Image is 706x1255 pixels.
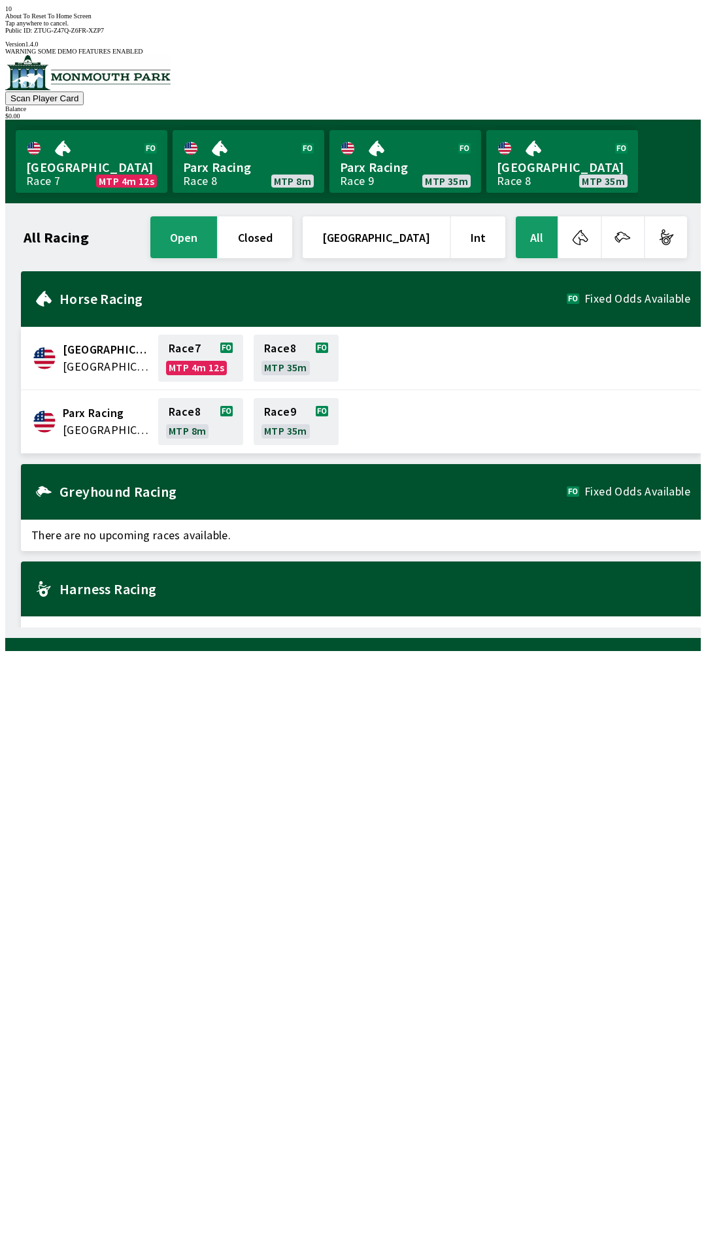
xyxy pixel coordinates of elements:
span: Monmouth Park [63,341,150,358]
div: Tap anywhere to cancel. [5,20,701,27]
span: Race 8 [169,407,201,417]
img: venue logo [5,55,171,90]
button: Int [451,216,505,258]
span: MTP 8m [169,426,206,436]
span: Race 9 [264,407,296,417]
span: MTP 4m 12s [99,176,154,186]
a: Parx RacingRace 8MTP 8m [173,130,324,193]
span: United States [63,422,150,439]
div: Race 9 [340,176,374,186]
a: Race7MTP 4m 12s [158,335,243,382]
a: Race8MTP 8m [158,398,243,445]
span: Parx Racing [63,405,150,422]
h1: All Racing [24,232,89,243]
span: MTP 35m [264,426,307,436]
span: United States [63,358,150,375]
span: MTP 35m [425,176,468,186]
span: Parx Racing [183,159,314,176]
span: [GEOGRAPHIC_DATA] [497,159,628,176]
span: Race 7 [169,343,201,354]
button: closed [218,216,292,258]
span: MTP 4m 12s [169,362,224,373]
span: MTP 35m [582,176,625,186]
button: [GEOGRAPHIC_DATA] [303,216,450,258]
div: Public ID: [5,27,701,34]
span: There are no upcoming races available. [21,616,701,648]
div: WARNING SOME DEMO FEATURES ENABLED [5,48,701,55]
button: open [150,216,217,258]
span: MTP 35m [264,362,307,373]
span: ZTUG-Z47Q-Z6FR-XZP7 [34,27,104,34]
div: About To Reset To Home Screen [5,12,701,20]
span: Fixed Odds Available [584,293,690,304]
div: Version 1.4.0 [5,41,701,48]
h2: Greyhound Racing [59,486,567,497]
button: All [516,216,558,258]
a: Race8MTP 35m [254,335,339,382]
div: Balance [5,105,701,112]
button: Scan Player Card [5,92,84,105]
h2: Horse Racing [59,293,567,304]
a: [GEOGRAPHIC_DATA]Race 7MTP 4m 12s [16,130,167,193]
a: Race9MTP 35m [254,398,339,445]
a: Parx RacingRace 9MTP 35m [329,130,481,193]
div: 10 [5,5,701,12]
div: Race 8 [183,176,217,186]
span: [GEOGRAPHIC_DATA] [26,159,157,176]
div: Race 8 [497,176,531,186]
span: Fixed Odds Available [584,486,690,497]
span: MTP 8m [274,176,311,186]
a: [GEOGRAPHIC_DATA]Race 8MTP 35m [486,130,638,193]
div: $ 0.00 [5,112,701,120]
span: Race 8 [264,343,296,354]
h2: Harness Racing [59,584,690,594]
span: Parx Racing [340,159,471,176]
div: Race 7 [26,176,60,186]
span: There are no upcoming races available. [21,520,701,551]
